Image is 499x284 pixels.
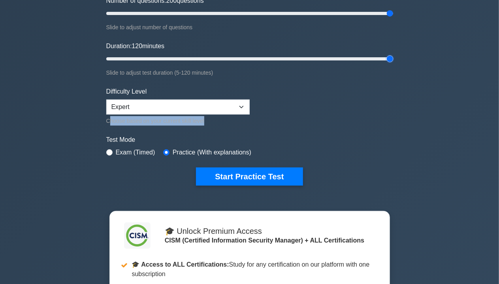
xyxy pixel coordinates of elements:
span: 120 [132,43,142,49]
label: Test Mode [106,135,393,145]
button: Start Practice Test [196,167,303,186]
label: Practice (With explanations) [173,148,251,157]
div: Slide to adjust number of questions [106,23,393,32]
div: Slide to adjust test duration (5-120 minutes) [106,68,393,77]
div: Choose based on your current skill level [106,116,250,126]
label: Duration: minutes [106,41,165,51]
label: Exam (Timed) [116,148,155,157]
label: Difficulty Level [106,87,147,96]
